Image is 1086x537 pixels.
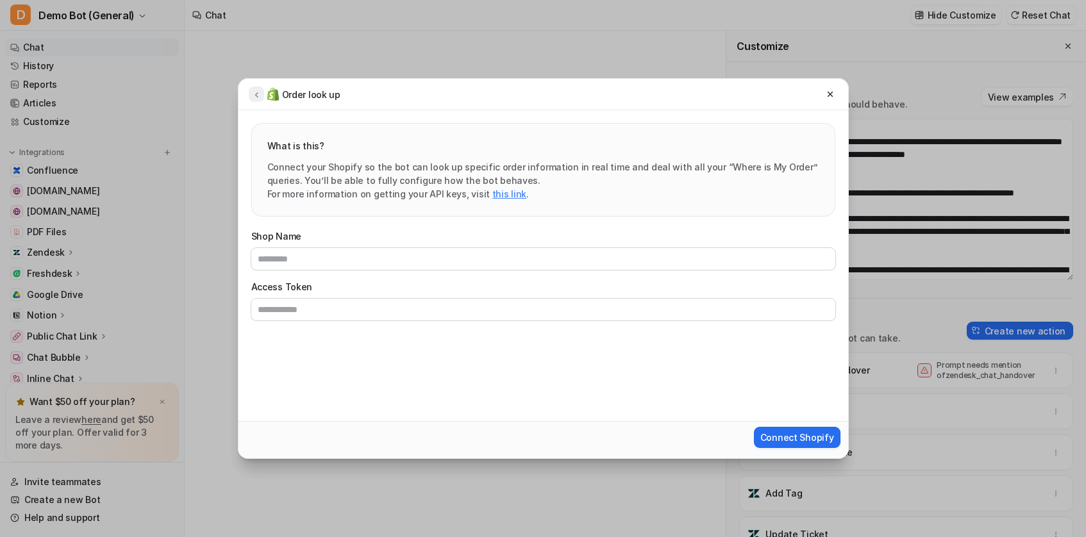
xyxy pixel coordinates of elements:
[760,431,834,444] span: Connect Shopify
[251,229,835,243] label: Shop Name
[251,280,835,293] label: Access Token
[267,139,819,153] h3: What is this?
[492,188,526,199] a: this link
[267,87,280,102] img: chat
[754,427,840,448] button: Connect Shopify
[282,88,340,101] h2: Order look up
[267,160,819,201] div: Connect your Shopify so the bot can look up specific order information in real time and deal with...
